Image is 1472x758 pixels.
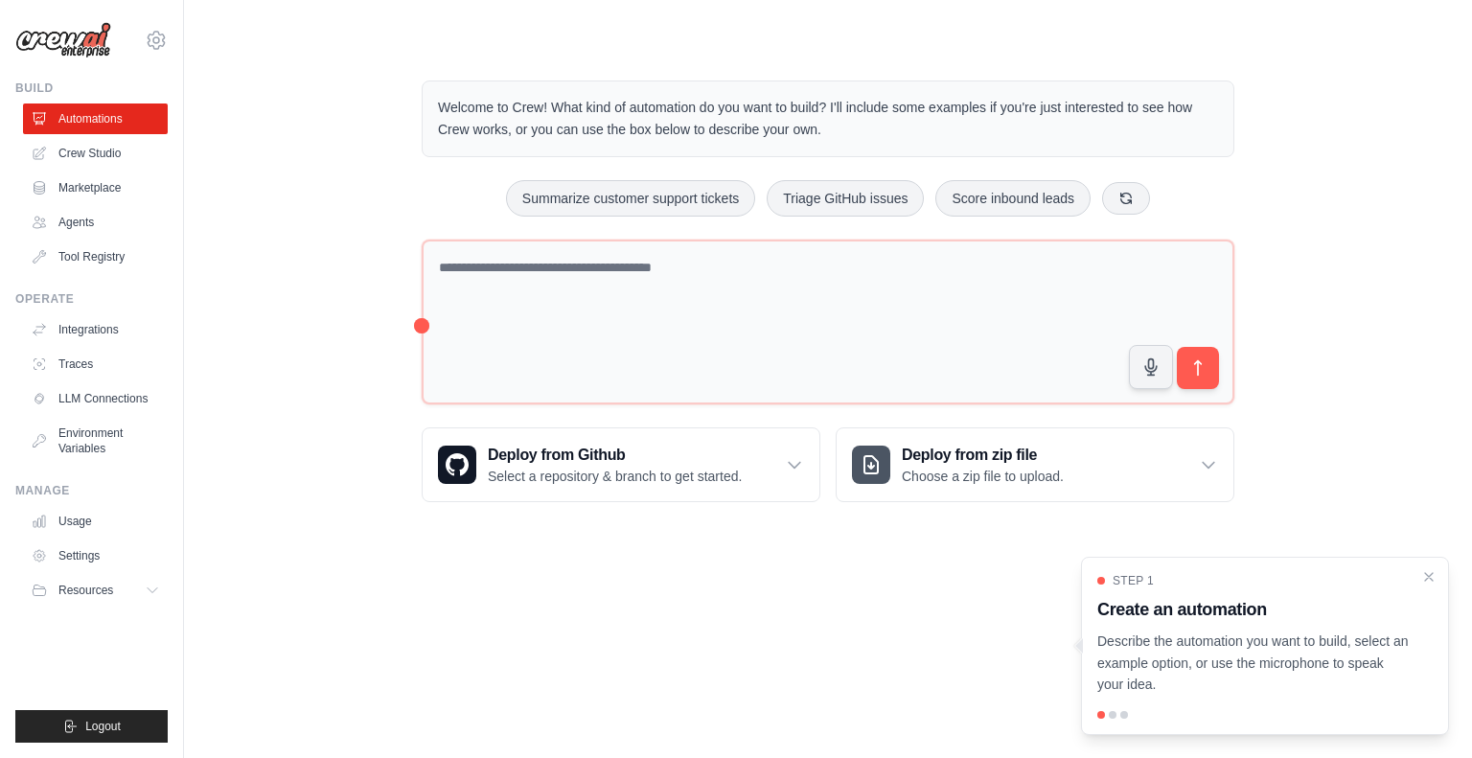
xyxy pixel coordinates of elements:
a: Traces [23,349,168,379]
a: Automations [23,103,168,134]
a: Environment Variables [23,418,168,464]
img: Logo [15,22,111,58]
a: Usage [23,506,168,537]
p: Select a repository & branch to get started. [488,467,742,486]
a: Settings [23,540,168,571]
span: Resources [58,583,113,598]
a: Tool Registry [23,241,168,272]
a: Integrations [23,314,168,345]
div: Manage [15,483,168,498]
span: Logout [85,719,121,734]
a: LLM Connections [23,383,168,414]
button: Logout [15,710,168,743]
a: Crew Studio [23,138,168,169]
h3: Deploy from zip file [902,444,1064,467]
button: Close walkthrough [1421,569,1437,585]
h3: Create an automation [1097,596,1410,623]
div: Operate [15,291,168,307]
p: Describe the automation you want to build, select an example option, or use the microphone to spe... [1097,631,1410,696]
iframe: Chat Widget [1376,666,1472,758]
a: Marketplace [23,172,168,203]
span: Step 1 [1113,573,1154,588]
button: Score inbound leads [935,180,1091,217]
p: Welcome to Crew! What kind of automation do you want to build? I'll include some examples if you'... [438,97,1218,141]
button: Summarize customer support tickets [506,180,755,217]
button: Triage GitHub issues [767,180,924,217]
h3: Deploy from Github [488,444,742,467]
a: Agents [23,207,168,238]
div: Build [15,80,168,96]
button: Resources [23,575,168,606]
p: Choose a zip file to upload. [902,467,1064,486]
